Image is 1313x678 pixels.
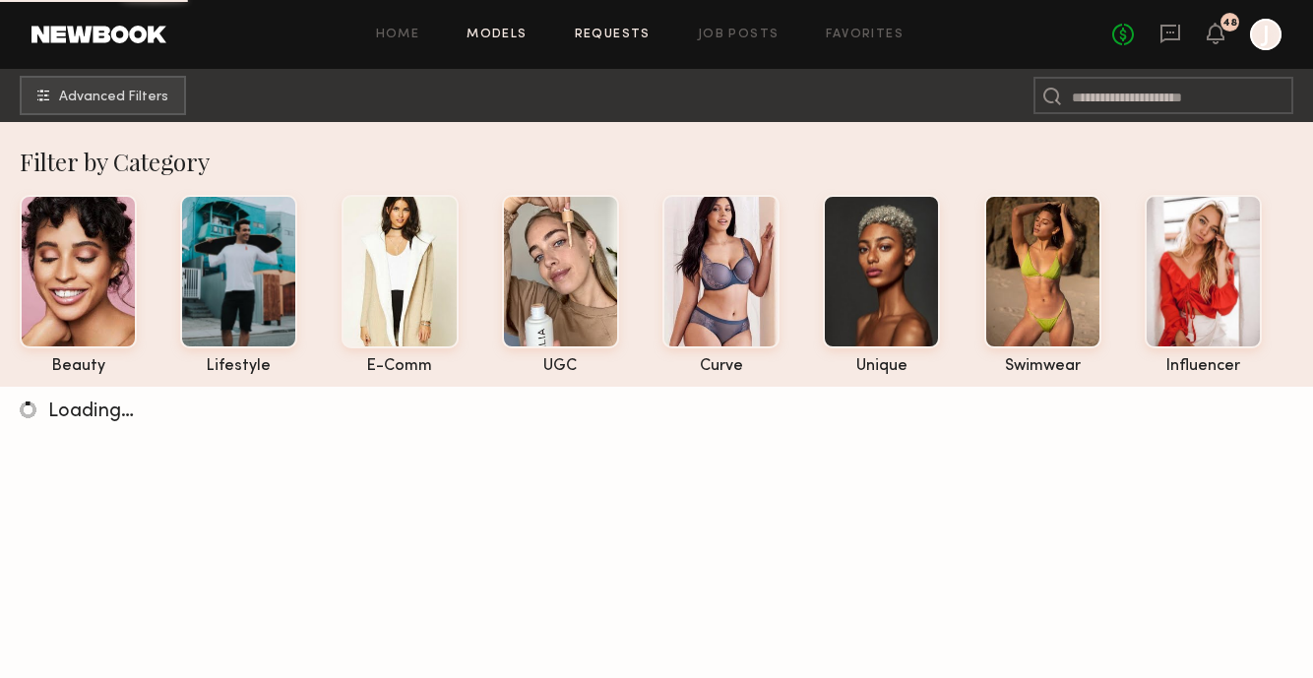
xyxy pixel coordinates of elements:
a: J [1250,19,1282,50]
span: Loading… [48,402,134,421]
div: lifestyle [180,358,297,375]
a: Job Posts [698,29,780,41]
div: influencer [1145,358,1262,375]
button: Advanced Filters [20,76,186,115]
a: Home [376,29,420,41]
div: e-comm [342,358,459,375]
div: UGC [502,358,619,375]
div: Filter by Category [20,146,1313,177]
span: Advanced Filters [59,91,168,104]
div: 48 [1222,18,1237,29]
a: Models [467,29,527,41]
a: Requests [575,29,651,41]
div: unique [823,358,940,375]
div: curve [662,358,780,375]
div: swimwear [984,358,1101,375]
a: Favorites [826,29,904,41]
div: beauty [20,358,137,375]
